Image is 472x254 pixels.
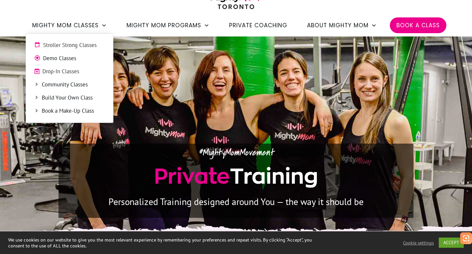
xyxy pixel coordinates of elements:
span: Demo Classes [43,54,105,63]
a: Mighty Mom Programs [127,20,209,31]
p: #MightyMomMovement [59,144,413,161]
a: Mighty Mom Classes [32,20,107,31]
span: Private [154,164,230,187]
a: Private Coaching [229,20,287,31]
span: Training [230,164,318,187]
span: Mighty Mom Programs [127,20,201,31]
a: Drop-In Classes [29,67,110,77]
span: Mighty Mom Classes [32,20,99,31]
a: ACCEPT [439,238,464,248]
p: Personalized Training designed around You — the way it should be [59,194,413,218]
span: Drop-In Classes [42,67,105,76]
span: About Mighty Mom [307,20,368,31]
span: Build Your Own Class [42,94,105,102]
div: We use cookies on our website to give you the most relevant experience by remembering your prefer... [8,237,327,249]
a: Build Your Own Class [29,93,110,103]
a: Book a Class [396,20,440,31]
span: Book a Make-Up Class [42,107,105,115]
a: Book a Make-Up Class [29,106,110,116]
a: Stroller Strong Classes [29,40,110,50]
a: Demo Classes [29,54,110,63]
a: About Mighty Mom [307,20,377,31]
a: Community Classes [29,80,110,90]
a: Cookie settings [403,240,434,246]
span: Community Classes [42,81,105,89]
span: Stroller Strong Classes [43,41,105,50]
